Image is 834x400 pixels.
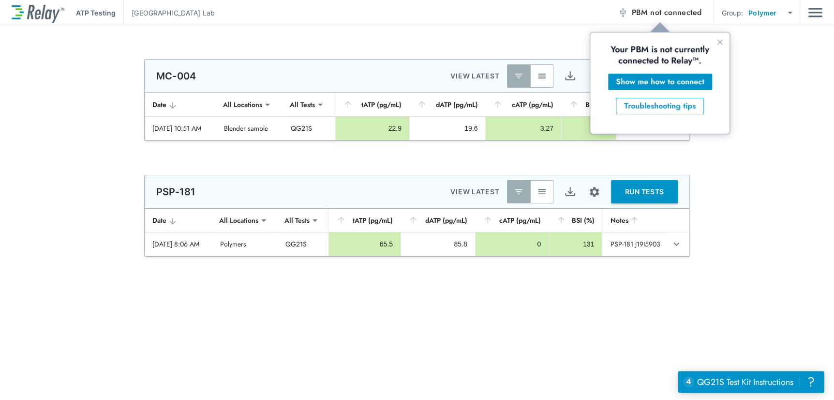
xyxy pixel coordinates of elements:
[564,186,576,198] img: Export Icon
[602,232,666,256] td: PSP-181 J19I5903
[152,239,205,249] div: [DATE] 8:06 AM
[614,3,705,22] button: PBM not connected
[537,187,547,197] img: View All
[581,179,607,205] button: Site setup
[408,215,467,226] div: dATP (pg/mL)
[668,236,685,252] button: expand row
[493,123,553,133] div: 3.27
[283,117,335,140] td: QG21S
[569,123,608,133] div: 85.7
[212,211,265,230] div: All Locations
[132,8,215,18] p: [GEOGRAPHIC_DATA] Lab
[152,123,208,133] div: [DATE] 10:51 AM
[588,70,600,82] img: Settings Icon
[514,187,523,197] img: Latest
[145,93,689,140] table: sticky table
[278,232,328,256] td: QG21S
[450,70,499,82] p: VIEW LATEST
[145,93,216,117] th: Date
[483,215,541,226] div: cATP (pg/mL)
[156,70,196,82] p: MC-004
[808,3,822,22] button: Main menu
[650,7,701,18] span: not connected
[721,8,743,18] p: Group:
[145,209,212,232] th: Date
[216,117,283,140] td: Blender sample
[678,371,824,393] iframe: Resource center
[337,239,393,249] div: 65.5
[283,95,322,114] div: All Tests
[569,99,608,110] div: BSI (%)
[493,99,553,110] div: cATP (pg/mL)
[156,186,195,198] p: PSP-181
[588,186,600,198] img: Settings Icon
[514,71,523,81] img: Latest
[343,99,402,110] div: tATP (pg/mL)
[537,71,547,81] img: View All
[450,186,499,198] p: VIEW LATEST
[417,99,478,110] div: dATP (pg/mL)
[618,8,627,17] img: Offline Icon
[808,3,822,22] img: Drawer Icon
[216,95,269,114] div: All Locations
[631,6,701,19] span: PBM
[558,64,581,88] button: Export
[557,239,594,249] div: 131
[558,180,581,203] button: Export
[12,2,64,23] img: LuminUltra Relay
[343,123,402,133] div: 22.9
[581,63,607,89] button: Site setup
[483,239,541,249] div: 0
[409,239,467,249] div: 85.8
[76,8,116,18] p: ATP Testing
[278,211,316,230] div: All Tests
[556,215,594,226] div: BSI (%)
[145,209,689,256] table: sticky table
[611,180,678,203] button: RUN TESTS
[610,215,658,226] div: Notes
[590,32,730,134] iframe: tooltip
[564,70,576,82] img: Export Icon
[417,123,478,133] div: 19.6
[336,215,393,226] div: tATP (pg/mL)
[212,232,278,256] td: Polymers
